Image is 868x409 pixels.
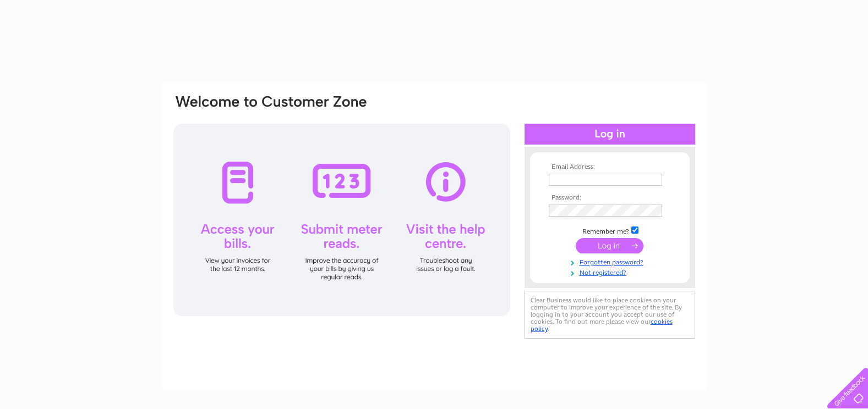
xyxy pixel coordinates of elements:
[549,256,674,267] a: Forgotten password?
[546,163,674,171] th: Email Address:
[546,225,674,236] td: Remember me?
[525,291,695,339] div: Clear Business would like to place cookies on your computer to improve your experience of the sit...
[546,194,674,202] th: Password:
[531,318,673,333] a: cookies policy
[549,267,674,277] a: Not registered?
[576,238,643,253] input: Submit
